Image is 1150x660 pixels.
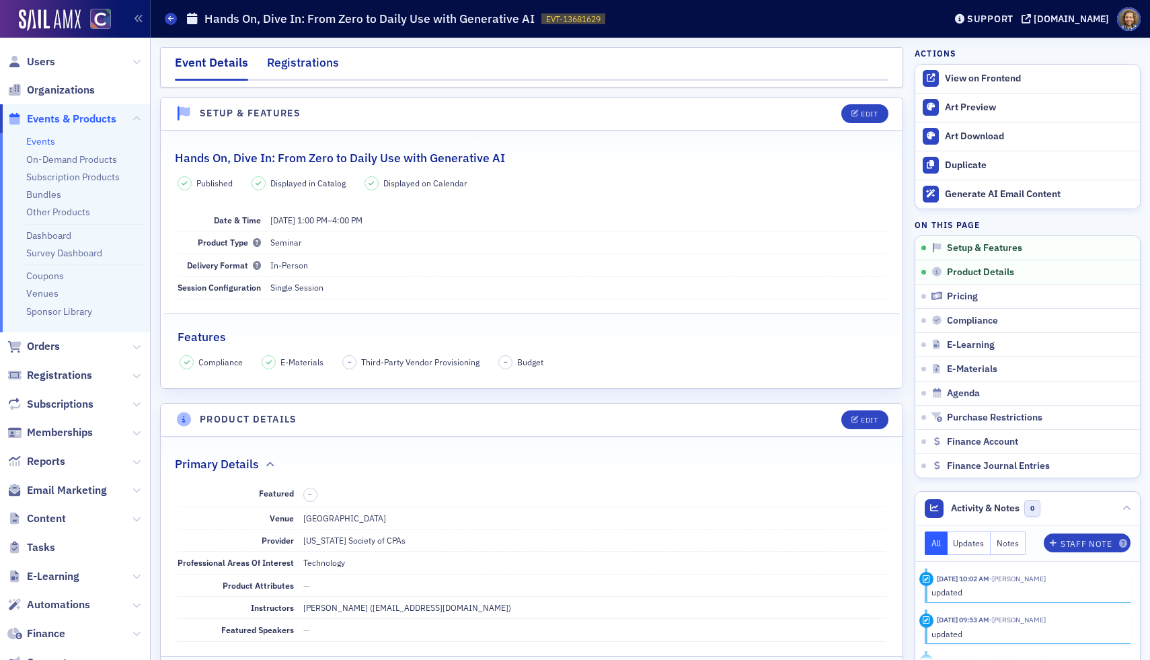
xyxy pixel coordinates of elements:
time: 4:00 PM [332,215,362,225]
span: In-Person [270,260,308,270]
span: E-Materials [280,356,323,368]
span: Featured Speakers [221,624,294,635]
div: View on Frontend [945,73,1133,85]
div: Duplicate [945,159,1133,172]
span: Session Configuration [178,282,261,293]
a: View on Frontend [915,65,1140,93]
span: Product Type [198,237,261,248]
span: Professional Areas Of Interest [178,557,294,568]
h4: Product Details [200,412,297,427]
a: Art Download [915,122,1140,151]
a: Subscription Products [26,171,120,183]
span: Compliance [198,356,243,368]
a: Memberships [7,425,93,440]
time: 6/26/2025 10:02 AM [937,574,989,583]
h4: On this page [915,219,1141,231]
span: Finance Account [947,436,1018,448]
button: Notes [991,531,1026,555]
span: — [303,580,310,591]
span: – [348,357,352,367]
div: Registrations [267,54,339,79]
a: Content [7,511,66,526]
a: Users [7,54,55,69]
span: Delivery Format [187,260,261,270]
span: Third-Party Vendor Provisioning [361,356,480,368]
a: Venues [26,287,59,299]
span: Product Attributes [223,580,294,591]
span: Budget [517,356,543,368]
a: Subscriptions [7,397,93,412]
div: Art Download [945,131,1133,143]
span: Tiffany Carson [989,574,1046,583]
span: Memberships [27,425,93,440]
span: – [308,490,312,499]
a: Finance [7,626,65,641]
h4: Setup & Features [200,106,301,120]
span: Events & Products [27,112,116,126]
time: 6/26/2025 09:53 AM [937,615,989,624]
a: Tasks [7,540,55,555]
div: updated [931,586,1122,598]
a: Orders [7,339,60,354]
a: Automations [7,597,90,612]
span: Displayed on Calendar [383,177,467,189]
div: Edit [861,416,878,424]
div: Update [919,572,933,586]
span: Instructors [251,602,294,613]
span: — [303,624,310,635]
span: EVT-13681629 [546,13,601,25]
span: Agenda [947,388,980,400]
span: Content [27,511,66,526]
div: Event Details [175,54,248,81]
div: updated [931,628,1122,640]
button: Edit [841,410,888,429]
a: Survey Dashboard [26,247,102,259]
div: Update [919,614,933,628]
span: E-Learning [27,569,79,584]
span: Subscriptions [27,397,93,412]
span: Pricing [947,291,978,303]
span: – [504,357,508,367]
span: Venue [270,513,294,523]
span: Organizations [27,83,95,98]
span: Reports [27,454,65,469]
div: Generate AI Email Content [945,188,1133,200]
span: Registrations [27,368,92,383]
span: Activity & Notes [951,501,1020,515]
time: 1:00 PM [297,215,328,225]
h4: Actions [915,47,956,59]
div: Support [967,13,1013,25]
span: Compliance [947,315,998,327]
div: [PERSON_NAME] ([EMAIL_ADDRESS][DOMAIN_NAME]) [303,601,511,614]
span: Users [27,54,55,69]
a: Sponsor Library [26,305,92,318]
span: Orders [27,339,60,354]
div: Art Preview [945,102,1133,114]
a: Registrations [7,368,92,383]
span: Tasks [27,540,55,555]
span: Featured [259,488,294,499]
span: Provider [262,535,294,546]
h2: Primary Details [175,455,259,473]
span: Displayed in Catalog [270,177,346,189]
h2: Features [178,328,226,346]
a: Reports [7,454,65,469]
span: Seminar [270,237,302,248]
button: Generate AI Email Content [915,180,1140,209]
span: Finance Journal Entries [947,460,1050,472]
a: Dashboard [26,229,71,242]
span: Setup & Features [947,242,1022,254]
span: Profile [1117,7,1141,31]
a: Email Marketing [7,483,107,498]
a: Bundles [26,188,61,200]
img: SailAMX [90,9,111,30]
span: Purchase Restrictions [947,412,1042,424]
button: [DOMAIN_NAME] [1022,14,1114,24]
div: Technology [303,556,345,569]
span: Published [196,177,233,189]
span: [GEOGRAPHIC_DATA] [303,513,386,523]
span: Tiffany Carson [989,615,1046,624]
img: SailAMX [19,9,81,31]
h1: Hands On, Dive In: From Zero to Daily Use with Generative AI [204,11,535,27]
